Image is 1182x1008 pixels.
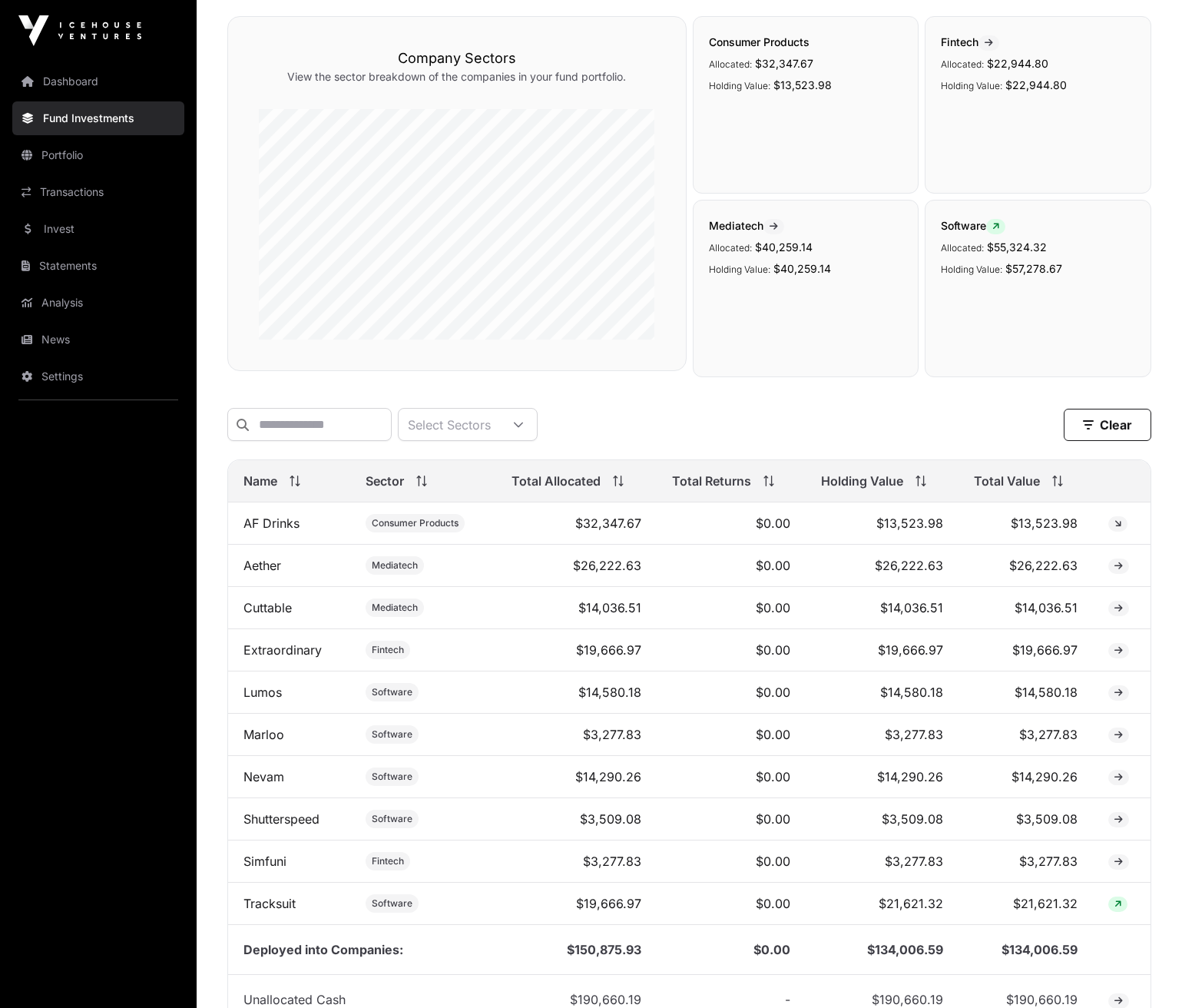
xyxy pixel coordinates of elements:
[806,671,959,714] td: $14,580.18
[496,925,657,975] td: $150,875.93
[12,212,184,246] a: Invest
[372,517,459,529] span: Consumer Products
[657,671,806,714] td: $0.00
[806,629,959,671] td: $19,666.97
[959,798,1093,841] td: $3,509.08
[941,58,984,70] span: Allocated:
[12,249,184,283] a: Statements
[1005,262,1062,275] span: $57,278.67
[755,57,813,70] span: $32,347.67
[987,240,1047,254] span: $55,324.32
[657,883,806,925] td: $0.00
[657,714,806,756] td: $0.00
[12,101,184,135] a: Fund Investments
[496,756,657,798] td: $14,290.26
[1105,934,1182,1008] iframe: Chat Widget
[228,925,496,975] td: Deployed into Companies:
[941,242,984,254] span: Allocated:
[1006,992,1078,1007] span: $190,660.19
[959,587,1093,629] td: $14,036.51
[372,813,412,825] span: Software
[806,714,959,756] td: $3,277.83
[709,58,752,70] span: Allocated:
[243,642,322,658] a: Extraordinary
[709,264,770,275] span: Holding Value:
[243,896,296,911] a: Tracksuit
[243,992,346,1007] span: Unallocated Cash
[496,714,657,756] td: $3,277.83
[243,811,320,827] a: Shutterspeed
[372,644,404,656] span: Fintech
[372,602,418,614] span: Mediatech
[806,756,959,798] td: $14,290.26
[672,472,751,490] span: Total Returns
[755,240,813,254] span: $40,259.14
[987,57,1048,70] span: $22,944.80
[959,629,1093,671] td: $19,666.97
[959,545,1093,587] td: $26,222.63
[806,925,959,975] td: $134,006.59
[12,360,184,393] a: Settings
[243,472,277,490] span: Name
[243,558,281,573] a: Aether
[821,472,903,490] span: Holding Value
[372,686,412,698] span: Software
[941,80,1002,91] span: Holding Value:
[773,262,831,275] span: $40,259.14
[372,855,404,867] span: Fintech
[974,472,1040,490] span: Total Value
[657,925,806,975] td: $0.00
[806,587,959,629] td: $14,036.51
[657,502,806,545] td: $0.00
[959,502,1093,545] td: $13,523.98
[959,714,1093,756] td: $3,277.83
[1005,78,1067,91] span: $22,944.80
[657,629,806,671] td: $0.00
[806,502,959,545] td: $13,523.98
[372,771,412,783] span: Software
[12,138,184,172] a: Portfolio
[243,854,286,869] a: Simfuni
[709,242,752,254] span: Allocated:
[657,756,806,798] td: $0.00
[12,323,184,356] a: News
[243,685,282,700] a: Lumos
[657,841,806,883] td: $0.00
[872,992,943,1007] span: $190,660.19
[657,545,806,587] td: $0.00
[366,472,404,490] span: Sector
[496,545,657,587] td: $26,222.63
[243,600,292,615] a: Cuttable
[259,48,655,69] h3: Company Sectors
[773,78,832,91] span: $13,523.98
[657,798,806,841] td: $0.00
[1064,409,1151,441] button: Clear
[243,769,284,784] a: Nevam
[399,409,500,440] div: Select Sectors
[959,756,1093,798] td: $14,290.26
[941,35,999,48] span: Fintech
[806,841,959,883] td: $3,277.83
[243,727,284,742] a: Marloo
[570,992,641,1007] span: $190,660.19
[657,587,806,629] td: $0.00
[12,175,184,209] a: Transactions
[496,587,657,629] td: $14,036.51
[709,80,770,91] span: Holding Value:
[941,264,1002,275] span: Holding Value:
[806,883,959,925] td: $21,621.32
[709,219,784,232] span: Mediatech
[806,798,959,841] td: $3,509.08
[12,65,184,98] a: Dashboard
[806,545,959,587] td: $26,222.63
[496,629,657,671] td: $19,666.97
[18,15,141,46] img: Icehouse Ventures Logo
[709,35,810,48] span: Consumer Products
[243,516,300,531] a: AF Drinks
[496,841,657,883] td: $3,277.83
[372,897,412,910] span: Software
[496,883,657,925] td: $19,666.97
[959,883,1093,925] td: $21,621.32
[496,671,657,714] td: $14,580.18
